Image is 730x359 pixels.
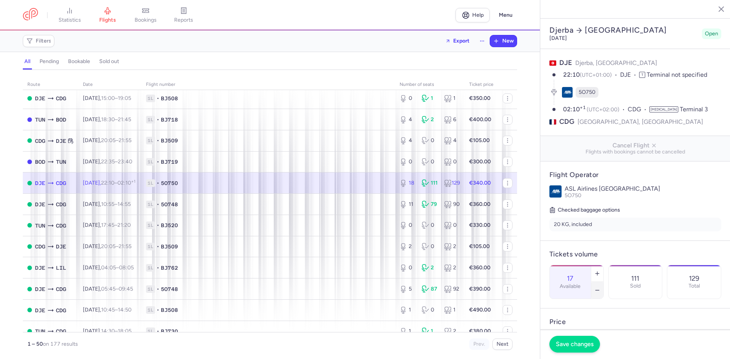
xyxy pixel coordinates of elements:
[469,264,490,271] strong: €360.00
[146,306,155,314] span: 1L
[118,116,131,123] time: 21:45
[628,105,649,114] span: CDG
[469,286,490,292] strong: €390.00
[118,158,132,165] time: 23:40
[444,158,460,166] div: 0
[83,286,133,292] span: [DATE],
[157,137,159,144] span: •
[444,201,460,208] div: 90
[400,116,416,123] div: 4
[549,318,721,326] h4: Price
[556,341,594,348] span: Save changes
[35,94,45,103] span: DJE
[157,264,159,272] span: •
[549,250,721,259] h4: Tickets volume
[575,59,657,66] span: Djerba, [GEOGRAPHIC_DATA]
[101,243,116,250] time: 20:05
[56,158,66,166] span: TUN
[563,106,587,113] time: 02:10
[146,116,155,123] span: 1L
[101,264,134,271] span: –
[83,180,135,186] span: [DATE],
[400,285,416,293] div: 5
[469,307,491,313] strong: €490.00
[400,137,416,144] div: 4
[56,137,66,145] span: DJE
[565,192,581,199] span: 5O750
[587,106,619,113] span: (UTC+02:00)
[56,285,66,293] span: CDG
[157,95,159,102] span: •
[422,243,438,250] div: 0
[549,218,721,231] li: 20 KG, included
[631,275,639,282] p: 111
[24,58,30,65] h4: all
[549,35,567,41] time: [DATE]
[101,116,131,123] span: –
[56,115,66,124] span: BOD
[444,327,460,335] div: 2
[118,328,132,334] time: 18:05
[118,307,132,313] time: 14:50
[68,58,90,65] h4: bookable
[161,243,178,250] span: BJ509
[119,286,133,292] time: 09:45
[157,285,159,293] span: •
[422,137,438,144] div: 0
[101,222,131,228] span: –
[469,180,491,186] strong: €340.00
[546,142,724,149] span: Cancel Flight
[560,283,581,289] label: Available
[117,201,131,207] time: 14:55
[157,201,159,208] span: •
[35,158,45,166] span: BOD
[494,8,517,22] button: Menu
[56,221,66,230] span: CDG
[35,327,45,335] span: TUN
[127,7,165,24] a: bookings
[83,264,134,271] span: [DATE],
[422,327,438,335] div: 1
[101,158,132,165] span: –
[56,179,66,187] span: CDG
[101,201,114,207] time: 10:55
[101,264,116,271] time: 04:05
[559,117,574,127] span: CDG
[422,179,438,187] div: 111
[161,137,178,144] span: BJ509
[101,243,132,250] span: –
[146,327,155,335] span: 1L
[649,106,678,112] span: [MEDICAL_DATA]
[580,105,586,110] sup: +1
[689,275,699,282] p: 129
[469,222,490,228] strong: €330.00
[131,179,135,184] sup: +1
[422,116,438,123] div: 2
[444,306,460,314] div: 1
[141,79,395,90] th: Flight number
[630,283,641,289] p: Sold
[35,179,45,187] span: DJE
[444,116,460,123] div: 6
[400,158,416,166] div: 0
[549,25,699,35] h2: Djerba [GEOGRAPHIC_DATA]
[620,71,639,79] span: DJE
[157,116,159,123] span: •
[157,243,159,250] span: •
[161,327,178,335] span: BJ730
[469,328,491,334] strong: €380.00
[502,38,514,44] span: New
[135,17,157,24] span: bookings
[101,222,114,228] time: 17:45
[400,201,416,208] div: 11
[43,341,78,347] span: on 177 results
[469,158,491,165] strong: €300.00
[400,243,416,250] div: 2
[161,95,178,102] span: BJ508
[422,306,438,314] div: 0
[579,89,595,96] span: 5O750
[444,264,460,272] div: 2
[83,158,132,165] span: [DATE],
[56,327,66,335] span: CDG
[647,71,707,78] span: Terminal not specified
